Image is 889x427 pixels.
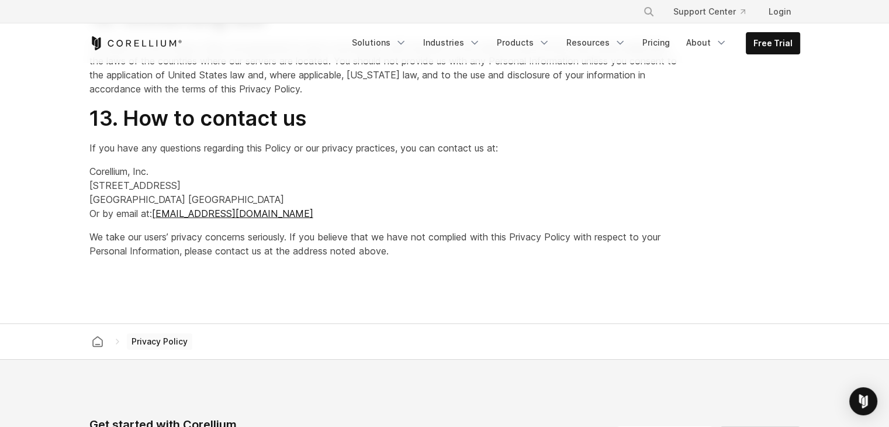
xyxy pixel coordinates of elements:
p: If you have any questions regarding this Policy or our privacy practices, you can contact us at: [89,141,678,155]
a: About [679,32,734,53]
div: Navigation Menu [629,1,800,22]
button: Search [638,1,659,22]
p: The terms of this Privacy Policy are governed by and in accordance with the laws of the state of ... [89,40,678,96]
a: Free Trial [746,33,800,54]
a: Solutions [345,32,414,53]
a: [EMAIL_ADDRESS][DOMAIN_NAME] [152,208,313,219]
a: Corellium home [87,333,108,350]
a: Pricing [635,32,677,53]
a: Support Center [664,1,755,22]
span: Privacy Policy [127,333,192,350]
a: Corellium Home [89,36,182,50]
p: Corellium, Inc. [STREET_ADDRESS] [GEOGRAPHIC_DATA] [GEOGRAPHIC_DATA] Or by email at: [89,164,678,221]
div: Open Intercom Messenger [849,387,877,415]
div: Navigation Menu [345,32,800,54]
h2: 13. How to contact us [89,105,678,132]
a: Login [759,1,800,22]
a: Products [490,32,557,53]
a: Resources [559,32,633,53]
a: Industries [416,32,487,53]
p: We take our users’ privacy concerns seriously. If you believe that we have not complied with this... [89,230,678,258]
